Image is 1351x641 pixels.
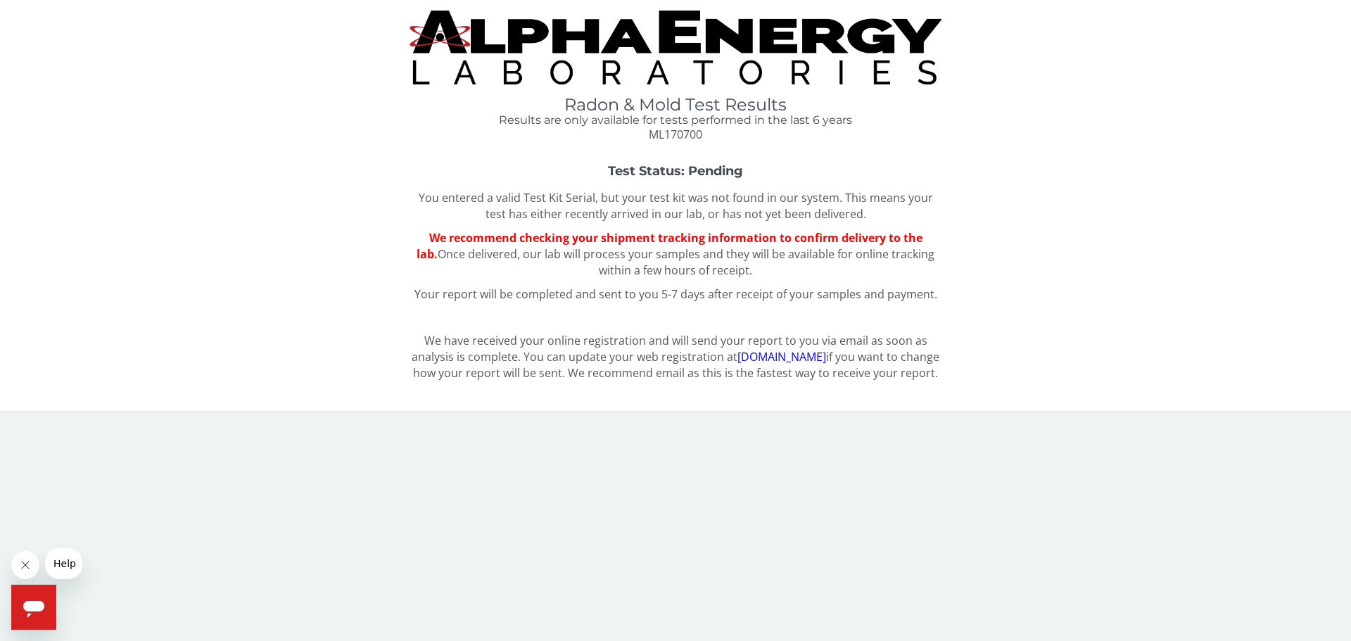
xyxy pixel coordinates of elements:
h4: Results are only available for tests performed in the last 6 years [410,114,941,127]
p: We have received your online registration and will send your report to you via email as soon as a... [410,333,941,381]
a: [DOMAIN_NAME] [737,349,826,364]
h1: Radon & Mold Test Results [410,96,941,114]
iframe: Button to launch messaging window [11,585,56,630]
strong: Test Status: Pending [608,163,743,179]
iframe: Close message [11,551,39,579]
span: We recommend checking your shipment tracking information to confirm delivery to the lab. [417,230,922,262]
p: You entered a valid Test Kit Serial, but your test kit was not found in our system. This means yo... [410,190,941,222]
span: ML170700 [649,127,702,142]
iframe: Message from company [45,548,82,579]
img: TightCrop.jpg [410,11,941,84]
p: Your report will be completed and sent to you 5-7 days after receipt of your samples and payment. [410,286,941,303]
p: Once delivered, our lab will process your samples and they will be available for online tracking ... [410,230,941,279]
